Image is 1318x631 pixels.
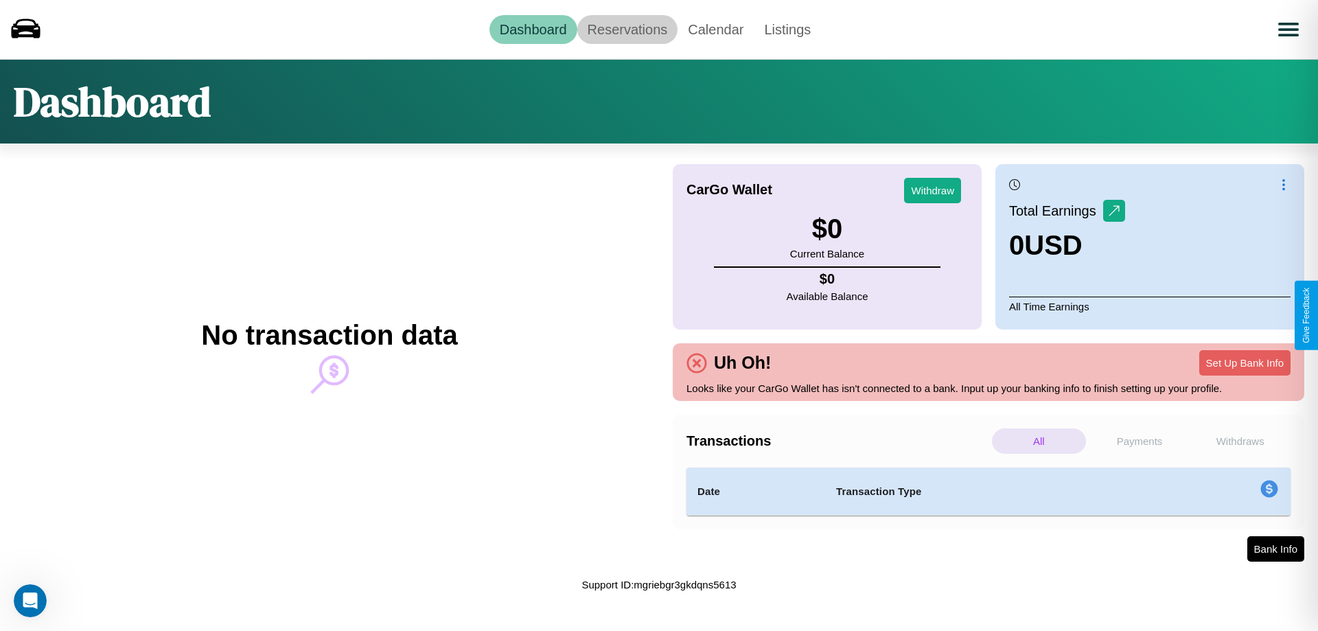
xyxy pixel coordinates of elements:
p: Payments [1093,428,1187,454]
button: Open menu [1269,10,1308,49]
h4: Uh Oh! [707,353,778,373]
iframe: Intercom live chat [14,584,47,617]
h4: CarGo Wallet [686,182,772,198]
a: Dashboard [489,15,577,44]
a: Reservations [577,15,678,44]
button: Set Up Bank Info [1199,350,1291,376]
p: Current Balance [790,244,864,263]
div: Give Feedback [1302,288,1311,343]
h1: Dashboard [14,73,211,130]
p: Support ID: mgriebgr3gkdqns5613 [581,575,736,594]
h4: $ 0 [787,271,868,287]
h4: Date [697,483,814,500]
p: Withdraws [1193,428,1287,454]
a: Listings [754,15,821,44]
h3: 0 USD [1009,230,1125,261]
button: Withdraw [904,178,961,203]
p: Available Balance [787,287,868,306]
p: All [992,428,1086,454]
h4: Transaction Type [836,483,1148,500]
p: Looks like your CarGo Wallet has isn't connected to a bank. Input up your banking info to finish ... [686,379,1291,398]
h4: Transactions [686,433,988,449]
a: Calendar [678,15,754,44]
p: All Time Earnings [1009,297,1291,316]
table: simple table [686,468,1291,516]
h2: No transaction data [201,320,457,351]
p: Total Earnings [1009,198,1103,223]
button: Bank Info [1247,536,1304,562]
h3: $ 0 [790,214,864,244]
